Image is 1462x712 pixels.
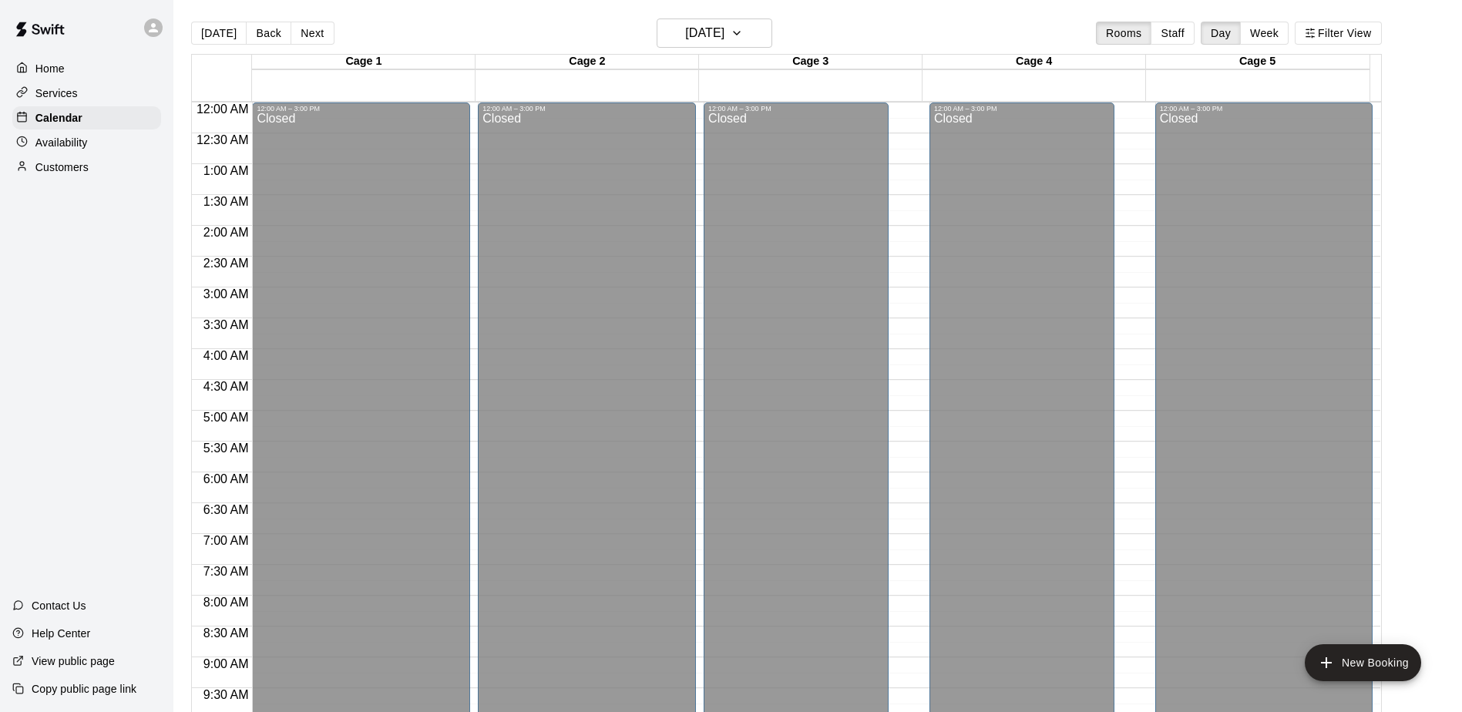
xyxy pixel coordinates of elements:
p: Availability [35,135,88,150]
span: 4:30 AM [200,380,253,393]
div: Cage 1 [252,55,476,69]
div: Cage 4 [923,55,1146,69]
p: Copy public page link [32,681,136,697]
a: Availability [12,131,161,154]
span: 4:00 AM [200,349,253,362]
p: Calendar [35,110,82,126]
span: 8:00 AM [200,596,253,609]
span: 2:00 AM [200,226,253,239]
span: 5:00 AM [200,411,253,424]
button: Filter View [1295,22,1381,45]
span: 9:00 AM [200,657,253,670]
p: Home [35,61,65,76]
a: Customers [12,156,161,179]
span: 3:00 AM [200,287,253,301]
h6: [DATE] [685,22,724,44]
button: Staff [1151,22,1195,45]
span: 1:30 AM [200,195,253,208]
span: 12:30 AM [193,133,253,146]
span: 7:00 AM [200,534,253,547]
span: 12:00 AM [193,102,253,116]
div: Cage 5 [1146,55,1370,69]
span: 8:30 AM [200,626,253,640]
button: add [1305,644,1421,681]
span: 6:00 AM [200,472,253,485]
span: 5:30 AM [200,442,253,455]
div: Cage 3 [699,55,923,69]
span: 3:30 AM [200,318,253,331]
button: Next [291,22,334,45]
button: Rooms [1096,22,1151,45]
button: Week [1240,22,1289,45]
button: Day [1201,22,1241,45]
button: Back [246,22,291,45]
p: View public page [32,653,115,669]
span: 9:30 AM [200,688,253,701]
div: 12:00 AM – 3:00 PM [934,105,1110,113]
a: Calendar [12,106,161,129]
span: 6:30 AM [200,503,253,516]
span: 7:30 AM [200,565,253,578]
div: 12:00 AM – 3:00 PM [482,105,691,113]
div: 12:00 AM – 3:00 PM [1160,105,1369,113]
button: [DATE] [191,22,247,45]
p: Help Center [32,626,90,641]
p: Services [35,86,78,101]
span: 1:00 AM [200,164,253,177]
p: Customers [35,160,89,175]
button: [DATE] [657,18,772,48]
a: Home [12,57,161,80]
div: 12:00 AM – 3:00 PM [708,105,884,113]
p: Contact Us [32,598,86,613]
a: Services [12,82,161,105]
span: 2:30 AM [200,257,253,270]
div: 12:00 AM – 3:00 PM [257,105,465,113]
div: Cage 2 [476,55,699,69]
